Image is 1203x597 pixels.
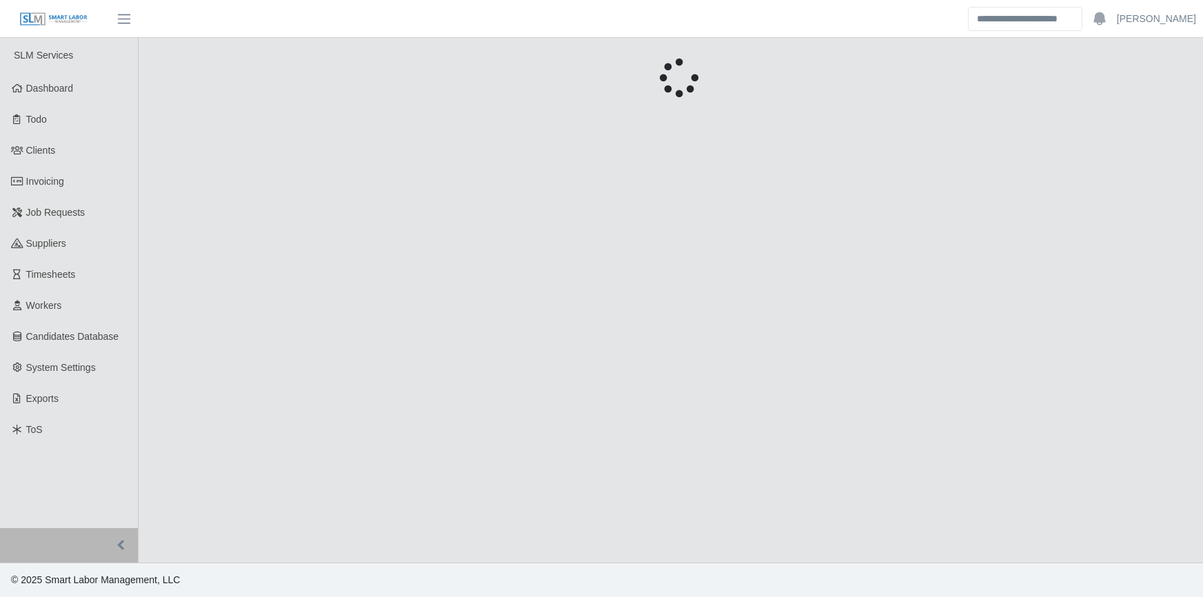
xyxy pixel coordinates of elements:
[26,393,59,404] span: Exports
[26,269,76,280] span: Timesheets
[26,424,43,435] span: ToS
[26,114,47,125] span: Todo
[968,7,1082,31] input: Search
[11,574,180,585] span: © 2025 Smart Labor Management, LLC
[26,145,56,156] span: Clients
[1117,12,1196,26] a: [PERSON_NAME]
[26,207,85,218] span: Job Requests
[26,300,62,311] span: Workers
[19,12,88,27] img: SLM Logo
[26,176,64,187] span: Invoicing
[26,83,74,94] span: Dashboard
[14,50,73,61] span: SLM Services
[26,238,66,249] span: Suppliers
[26,331,119,342] span: Candidates Database
[26,362,96,373] span: System Settings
